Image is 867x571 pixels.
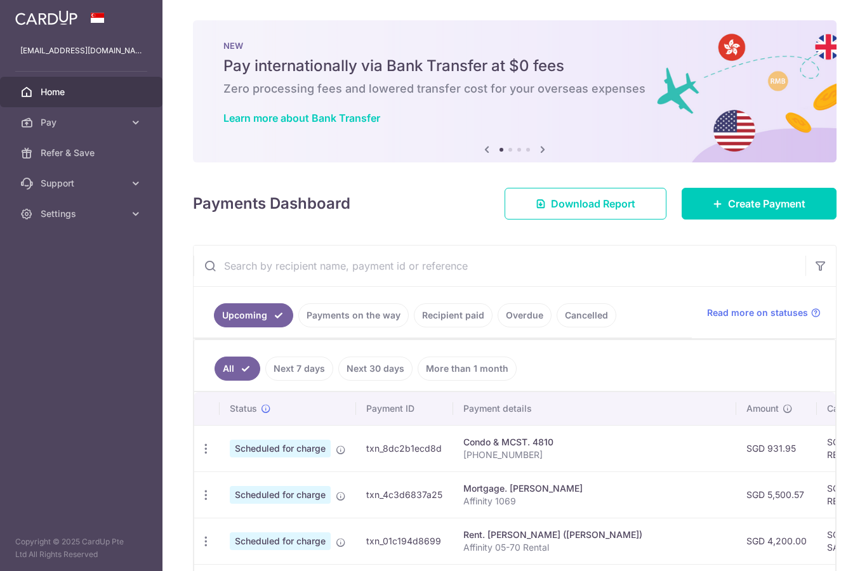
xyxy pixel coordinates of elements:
p: Affinity 05-70 Rental [463,541,726,554]
p: Affinity 1069 [463,495,726,508]
a: Next 7 days [265,357,333,381]
a: Learn more about Bank Transfer [223,112,380,124]
a: More than 1 month [418,357,517,381]
input: Search by recipient name, payment id or reference [194,246,805,286]
div: Condo & MCST. 4810 [463,436,726,449]
span: Home [41,86,124,98]
a: Read more on statuses [707,306,821,319]
span: Refer & Save [41,147,124,159]
span: Read more on statuses [707,306,808,319]
th: Payment details [453,392,736,425]
span: Support [41,177,124,190]
img: Bank transfer banner [193,20,837,162]
a: All [215,357,260,381]
span: Scheduled for charge [230,532,331,550]
a: Create Payment [682,188,837,220]
span: Scheduled for charge [230,440,331,457]
td: txn_4c3d6837a25 [356,471,453,518]
td: SGD 931.95 [736,425,817,471]
p: [EMAIL_ADDRESS][DOMAIN_NAME] [20,44,142,57]
a: Next 30 days [338,357,413,381]
a: Overdue [498,303,552,327]
h5: Pay internationally via Bank Transfer at $0 fees [223,56,806,76]
p: NEW [223,41,806,51]
td: txn_01c194d8699 [356,518,453,564]
a: Cancelled [557,303,616,327]
span: Settings [41,207,124,220]
span: Status [230,402,257,415]
div: Rent. [PERSON_NAME] ([PERSON_NAME]) [463,528,726,541]
th: Payment ID [356,392,453,425]
a: Upcoming [214,303,293,327]
span: Create Payment [728,196,805,211]
h6: Zero processing fees and lowered transfer cost for your overseas expenses [223,81,806,96]
a: Download Report [505,188,666,220]
p: [PHONE_NUMBER] [463,449,726,461]
span: Download Report [551,196,635,211]
td: SGD 4,200.00 [736,518,817,564]
a: Recipient paid [414,303,493,327]
span: Scheduled for charge [230,486,331,504]
a: Payments on the way [298,303,409,327]
span: Pay [41,116,124,129]
td: txn_8dc2b1ecd8d [356,425,453,471]
img: CardUp [15,10,77,25]
h4: Payments Dashboard [193,192,350,215]
td: SGD 5,500.57 [736,471,817,518]
span: Amount [746,402,779,415]
div: Mortgage. [PERSON_NAME] [463,482,726,495]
